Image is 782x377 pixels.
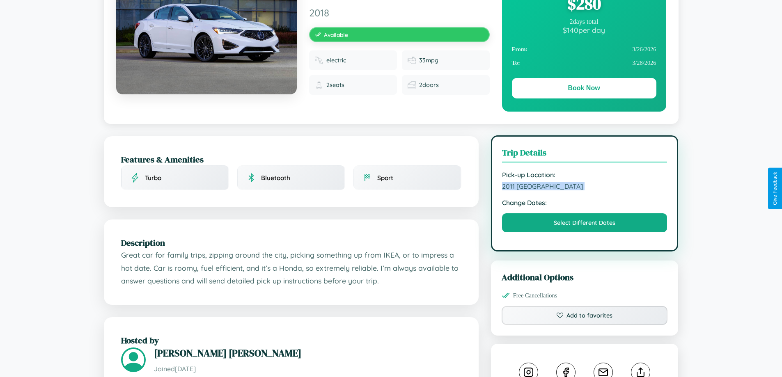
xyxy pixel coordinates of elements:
div: 3 / 26 / 2026 [512,43,656,56]
div: 3 / 28 / 2026 [512,56,656,70]
img: Doors [408,81,416,89]
button: Add to favorites [502,306,668,325]
button: Book Now [512,78,656,98]
h2: Features & Amenities [121,153,461,165]
span: 2011 [GEOGRAPHIC_DATA] [502,182,667,190]
strong: Change Dates: [502,199,667,207]
span: Bluetooth [261,174,290,182]
h2: Hosted by [121,334,461,346]
p: Joined [DATE] [154,363,461,375]
span: electric [326,57,346,64]
span: 2 seats [326,81,344,89]
div: $ 140 per day [512,25,656,34]
img: Seats [315,81,323,89]
p: Great car for family trips, zipping around the city, picking something up from IKEA, or to impres... [121,249,461,288]
span: Available [324,31,348,38]
span: 2018 [309,7,490,19]
h3: Trip Details [502,146,667,162]
strong: From: [512,46,528,53]
div: Give Feedback [772,172,778,205]
strong: Pick-up Location: [502,171,667,179]
img: Fuel type [315,56,323,64]
h2: Description [121,237,461,249]
span: Free Cancellations [513,292,557,299]
h3: Additional Options [502,271,668,283]
strong: To: [512,59,520,66]
img: Fuel efficiency [408,56,416,64]
h3: [PERSON_NAME] [PERSON_NAME] [154,346,461,360]
div: 2 days total [512,18,656,25]
span: Sport [377,174,393,182]
button: Select Different Dates [502,213,667,232]
span: Turbo [145,174,161,182]
span: 2 doors [419,81,439,89]
span: 33 mpg [419,57,438,64]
